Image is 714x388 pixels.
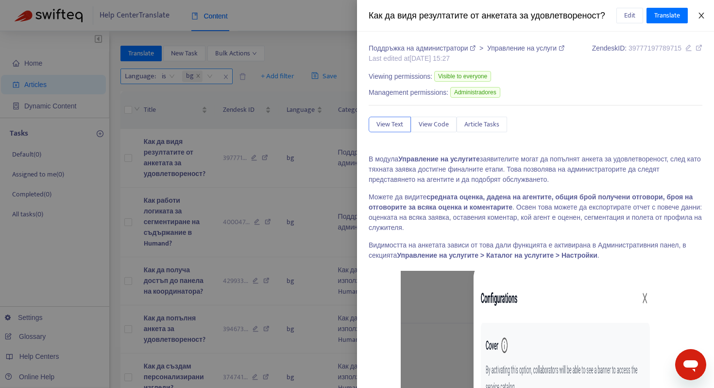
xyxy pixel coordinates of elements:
div: Zendesk ID: [592,43,702,64]
span: Translate [654,10,680,21]
button: Edit [616,8,643,23]
a: Управление на услуги [487,44,564,52]
div: Last edited at [DATE] 15:27 [369,53,564,64]
a: Поддръжка на администратори [369,44,477,52]
p: Можете да видите . Освен това можете да експортирате отчет с повече данни: оценката на всяка заяв... [369,192,702,233]
button: Close [695,11,708,20]
div: Как да видя резултатите от анкетата за удовлетвореност? [369,9,616,22]
span: close [697,12,705,19]
span: 39777197789715 [629,44,681,52]
span: View Text [376,119,403,130]
span: Visible to everyone [434,71,491,82]
button: Translate [646,8,688,23]
button: Article Tasks [457,117,507,132]
span: Viewing permissions: [369,71,432,82]
span: Edit [624,10,635,21]
strong: Управление на услугите > Каталог на услугите > Настройки [397,251,597,259]
iframe: Botón para iniciar la ventana de mensajería [675,349,706,380]
span: Management permissions: [369,88,448,98]
span: Administradores [450,87,500,98]
strong: Управление на услугите [398,155,480,163]
strong: средната оценка, дадена на агентите, общия брой получени отговори, броя на отговорите за всяка оц... [369,193,693,211]
button: View Code [411,117,457,132]
button: View Text [369,117,411,132]
div: > [369,43,564,53]
p: В модула заявителите могат да попълнят анкета за удовлетвореност, след като тяхната заявка достиг... [369,154,702,185]
span: Article Tasks [464,119,499,130]
span: View Code [419,119,449,130]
